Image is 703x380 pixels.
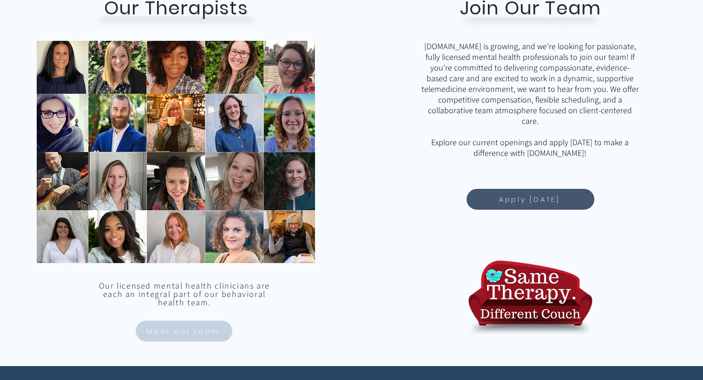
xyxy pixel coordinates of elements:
a: Apply Today [466,189,594,210]
img: TelebehavioralHealth.US Logo [467,252,593,341]
span: Our licensed mental health clinicians are each an integral part of our behavioral health team. [99,280,270,308]
a: Meet our team [136,321,232,341]
span: Explore our current openings and apply [DATE] to make a difference with [DOMAIN_NAME]! [431,137,629,158]
span: [DOMAIN_NAME] is growing, and we’re looking for passionate, fully licensed mental health professi... [421,41,639,126]
span: Apply [DATE] [499,194,560,205]
span: Meet our team [146,326,220,336]
img: Homepage Collage.png [37,41,315,263]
